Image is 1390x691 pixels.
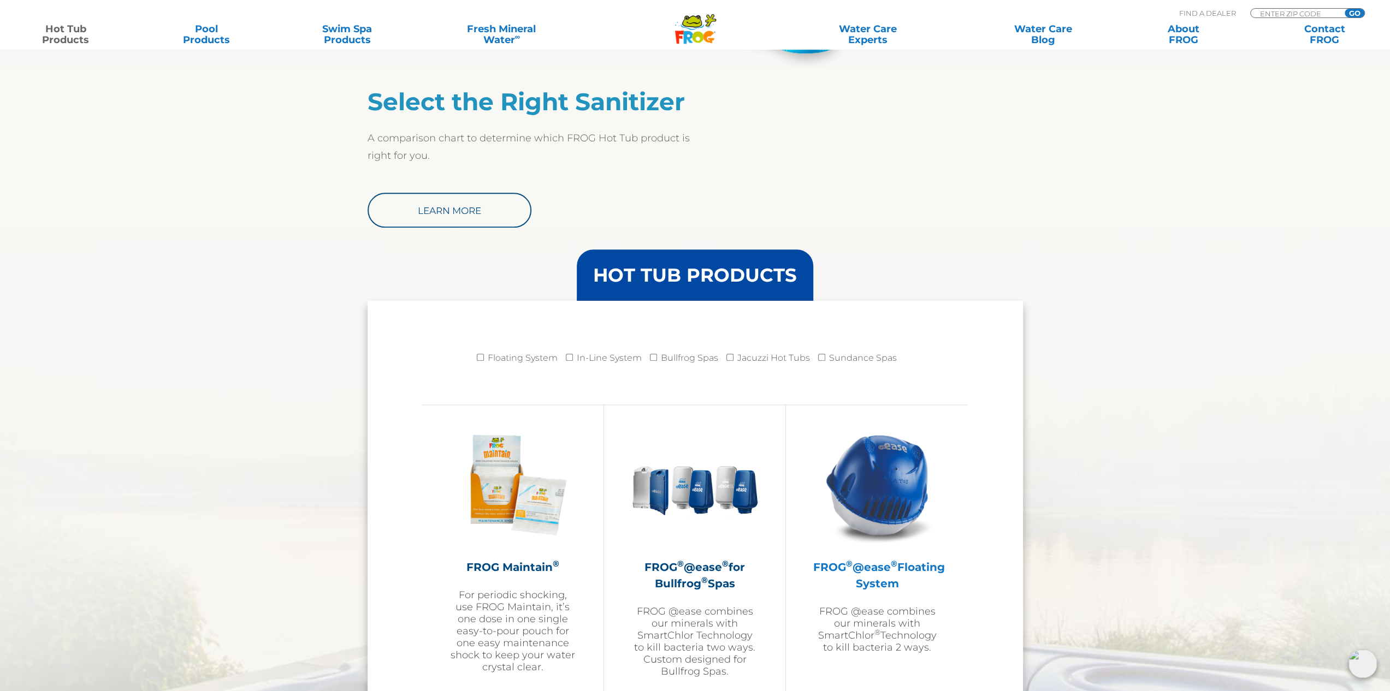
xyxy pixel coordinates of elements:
[368,193,531,228] a: Learn More
[846,558,853,569] sup: ®
[152,23,261,45] a: PoolProducts
[631,421,758,548] img: bullfrog-product-hero-300x300.png
[677,558,684,569] sup: ®
[593,266,797,284] h3: HOT TUB PRODUCTS
[813,605,941,653] p: FROG @ease combines our minerals with SmartChlor Technology to kill bacteria 2 ways.
[368,87,695,116] h2: Select the Right Sanitizer
[553,558,559,569] sup: ®
[631,605,758,677] p: FROG @ease combines our minerals with SmartChlor Technology to kill bacteria two ways. Custom des...
[449,421,576,548] img: Frog_Maintain_Hero-2-v2-300x300.png
[1179,8,1236,18] p: Find A Dealer
[449,559,576,575] h2: FROG Maintain
[988,23,1097,45] a: Water CareBlog
[11,23,120,45] a: Hot TubProducts
[488,347,558,369] label: Floating System
[1270,23,1379,45] a: ContactFROG
[514,32,520,41] sup: ∞
[722,558,729,569] sup: ®
[829,347,897,369] label: Sundance Spas
[1348,650,1377,678] img: openIcon
[874,628,880,636] sup: ®
[433,23,570,45] a: Fresh MineralWater∞
[1259,9,1333,18] input: Zip Code Form
[449,589,576,673] p: For periodic shocking, use FROG Maintain, it’s one dose in one single easy-to-pour pouch for one ...
[701,575,707,585] sup: ®
[737,347,810,369] label: Jacuzzi Hot Tubs
[813,559,941,592] h2: FROG @ease Floating System
[292,23,401,45] a: Swim SpaProducts
[891,558,897,569] sup: ®
[368,129,695,164] p: A comparison chart to determine which FROG Hot Tub product is right for you.
[814,421,941,548] img: hot-tub-product-atease-system-300x300.png
[1129,23,1238,45] a: AboutFROG
[1345,9,1364,17] input: GO
[631,559,758,592] h2: FROG @ease for Bullfrog Spas
[661,347,718,369] label: Bullfrog Spas
[577,347,642,369] label: In-Line System
[779,23,957,45] a: Water CareExperts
